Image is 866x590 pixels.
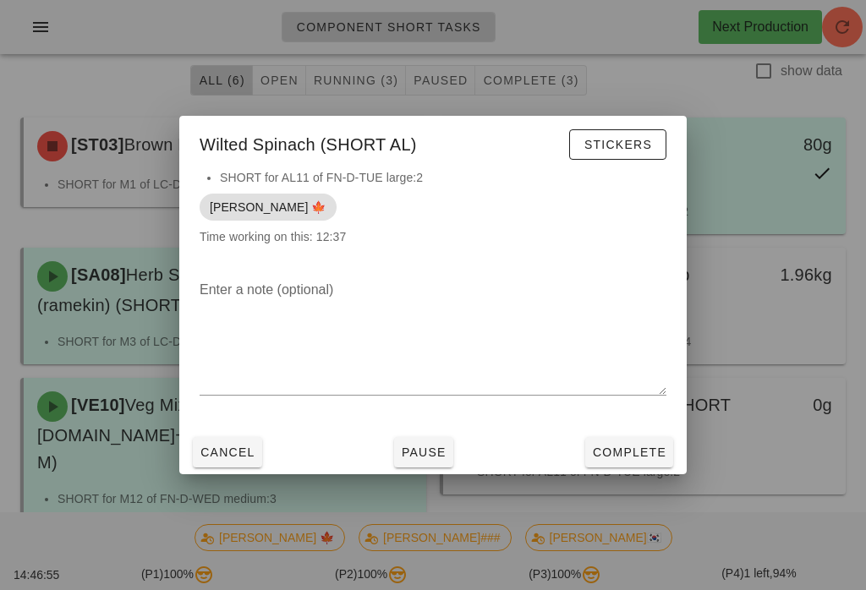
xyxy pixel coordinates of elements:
button: Complete [585,437,673,467]
div: Wilted Spinach (SHORT AL) [179,116,687,168]
span: Cancel [200,445,255,459]
span: Pause [401,445,447,459]
div: Time working on this: 12:37 [179,168,687,263]
button: Cancel [193,437,262,467]
button: Stickers [569,129,666,160]
button: Pause [394,437,453,467]
span: [PERSON_NAME] 🍁 [210,194,326,221]
span: Complete [592,445,666,459]
span: Stickers [584,138,652,151]
li: SHORT for AL11 of FN-D-TUE large:2 [220,168,666,187]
